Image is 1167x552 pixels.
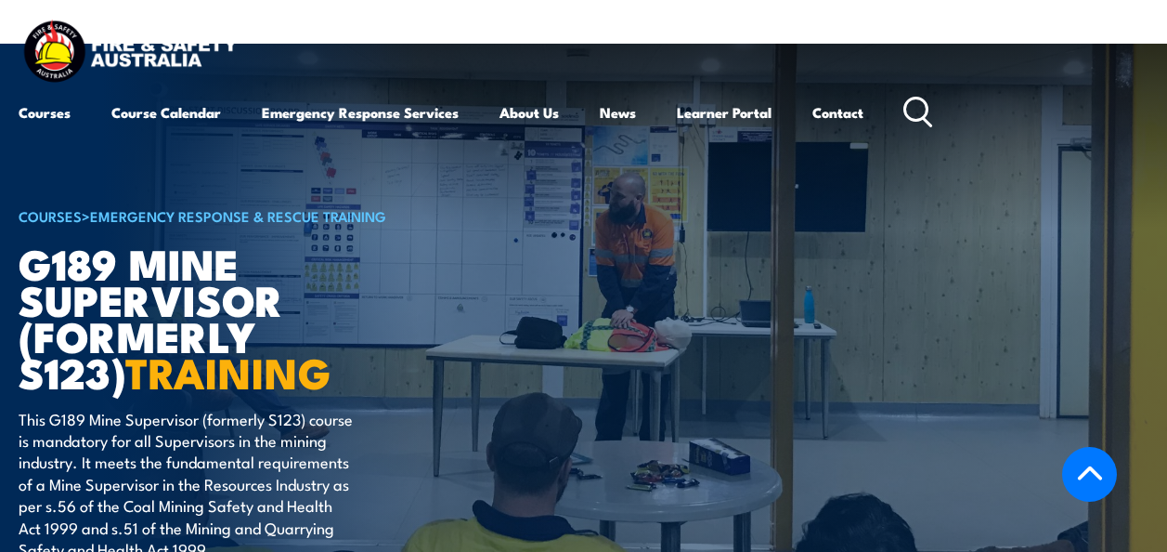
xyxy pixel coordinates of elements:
a: COURSES [19,205,82,226]
a: Course Calendar [111,90,221,135]
h1: G189 Mine Supervisor (formerly S123) [19,244,477,390]
a: About Us [499,90,559,135]
a: Learner Portal [677,90,772,135]
h6: > [19,204,477,227]
a: News [600,90,636,135]
a: Emergency Response & Rescue Training [90,205,386,226]
a: Courses [19,90,71,135]
strong: TRAINING [125,339,331,403]
a: Contact [812,90,863,135]
a: Emergency Response Services [262,90,459,135]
